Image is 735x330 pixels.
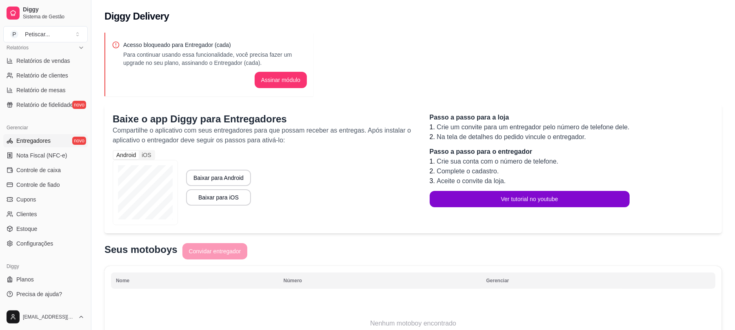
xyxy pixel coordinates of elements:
[139,151,154,159] div: iOS
[113,151,139,159] div: Android
[430,191,630,207] button: Ver tutorial no youtube
[25,30,50,38] div: Petiscar ...
[16,275,34,283] span: Planos
[3,208,88,221] a: Clientes
[437,168,499,175] span: Complete o cadastro.
[3,288,88,301] a: Precisa de ajuda?
[430,122,630,132] li: 1.
[111,272,279,289] th: Nome
[3,26,88,42] button: Select a team
[113,113,413,126] p: Baixe o app Diggy para Entregadores
[3,222,88,235] a: Estoque
[23,314,75,320] span: [EMAIL_ADDRESS][DOMAIN_NAME]
[113,126,413,145] p: Compartilhe o aplicativo com seus entregadores para que possam receber as entregas. Após instalar...
[3,121,88,134] div: Gerenciar
[186,170,251,186] button: Baixar para Android
[437,133,586,140] span: Na tela de detalhes do pedido vincule o entregador.
[3,193,88,206] a: Cupons
[3,54,88,67] a: Relatórios de vendas
[104,10,169,23] h2: Diggy Delivery
[123,41,307,49] p: Acesso bloqueado para Entregador (cada)
[437,124,629,131] span: Crie um convite para um entregador pelo número de telefone dele.
[430,157,630,166] li: 1.
[279,272,482,289] th: Número
[16,151,67,159] span: Nota Fiscal (NFC-e)
[3,69,88,82] a: Relatório de clientes
[10,30,18,38] span: P
[16,137,51,145] span: Entregadores
[16,195,36,204] span: Cupons
[16,57,70,65] span: Relatórios de vendas
[3,3,88,23] a: DiggySistema de Gestão
[186,189,251,206] button: Baixar para iOS
[430,113,630,122] p: Passo a passo para a loja
[16,290,62,298] span: Precisa de ajuda?
[16,239,53,248] span: Configurações
[16,101,73,109] span: Relatório de fidelidade
[437,177,506,184] span: Aceite o convite da loja.
[7,44,29,51] span: Relatórios
[16,225,37,233] span: Estoque
[430,176,630,186] li: 3.
[481,272,715,289] th: Gerenciar
[16,86,66,94] span: Relatório de mesas
[16,71,68,80] span: Relatório de clientes
[16,181,60,189] span: Controle de fiado
[3,98,88,111] a: Relatório de fidelidadenovo
[3,164,88,177] a: Controle de caixa
[16,166,61,174] span: Controle de caixa
[430,166,630,176] li: 2.
[430,132,630,142] li: 2.
[3,134,88,147] a: Entregadoresnovo
[3,84,88,97] a: Relatório de mesas
[123,51,307,67] p: Para continuar usando essa funcionalidade, você precisa fazer um upgrade no seu plano, assinando ...
[3,307,88,327] button: [EMAIL_ADDRESS][DOMAIN_NAME]
[23,13,84,20] span: Sistema de Gestão
[430,147,630,157] p: Passo a passo para o entregador
[16,210,37,218] span: Clientes
[104,243,178,256] p: Seus motoboys
[437,158,558,165] span: Crie sua conta com o número de telefone.
[3,260,88,273] div: Diggy
[3,178,88,191] a: Controle de fiado
[255,72,307,88] button: Assinar módulo
[3,237,88,250] a: Configurações
[3,273,88,286] a: Planos
[3,149,88,162] a: Nota Fiscal (NFC-e)
[23,6,84,13] span: Diggy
